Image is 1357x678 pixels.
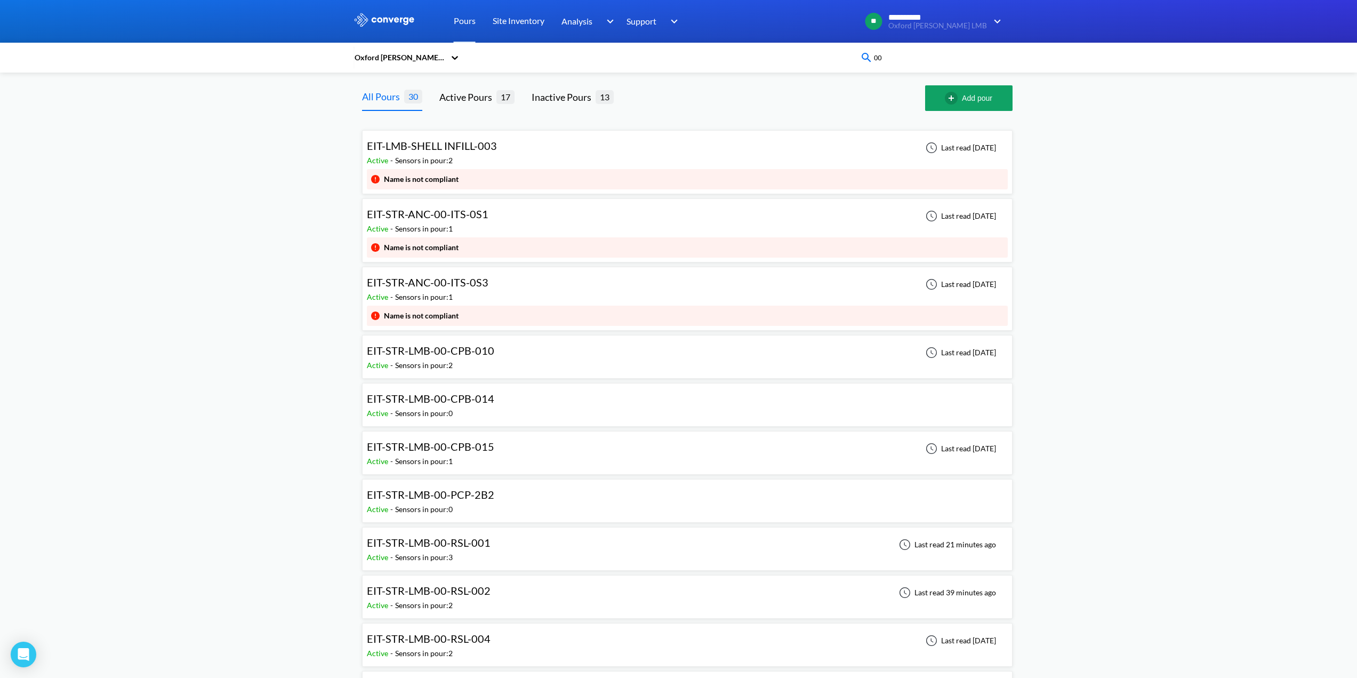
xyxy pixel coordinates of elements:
span: - [390,224,395,233]
a: EIT-STR-LMB-00-CPB-010Active-Sensors in pour:2Last read [DATE] [362,347,1013,356]
span: - [390,649,395,658]
div: Oxford [PERSON_NAME] LMB [354,52,445,63]
div: Inactive Pours [532,90,596,105]
span: EIT-LMB-SHELL INFILL-003 [367,139,497,152]
div: Active Pours [439,90,496,105]
span: Oxford [PERSON_NAME] LMB [888,22,987,30]
span: EIT-STR-LMB-00-CPB-010 [367,344,494,357]
div: Sensors in pour: 1 [395,456,453,467]
span: EIT-STR-LMB-00-RSL-002 [367,584,491,597]
span: EIT-STR-ANC-00-ITS-0S3 [367,276,488,289]
div: Name is not compliant [384,173,459,185]
span: - [390,457,395,466]
div: Open Intercom Messenger [11,642,36,667]
a: EIT-STR-LMB-00-CPB-014Active-Sensors in pour:0 [362,395,1013,404]
div: Last read [DATE] [920,346,999,359]
div: Sensors in pour: 3 [395,552,453,563]
span: - [390,553,395,562]
img: downArrow.svg [599,15,616,28]
span: Active [367,505,390,514]
span: - [390,292,395,301]
span: Active [367,553,390,562]
div: Sensors in pour: 2 [395,600,453,611]
span: Active [367,409,390,418]
div: Last read 21 minutes ago [893,538,999,551]
a: EIT-LMB-SHELL INFILL-003Active-Sensors in pour:2Last read [DATE]Name is not compliant [362,176,1013,185]
span: - [390,361,395,370]
div: Name is not compliant [384,310,459,322]
div: Sensors in pour: 0 [395,504,453,515]
span: EIT-STR-LMB-00-CPB-014 [367,392,494,405]
span: Active [367,601,390,610]
a: EIT-STR-LMB-00-RSL-004Active-Sensors in pour:2Last read [DATE] [362,635,1013,644]
div: Sensors in pour: 2 [395,360,453,371]
img: downArrow.svg [987,15,1004,28]
a: EIT-STR-LMB-00-PCP-2B2Active-Sensors in pour:0 [362,491,1013,500]
a: EIT-STR-LMB-00-RSL-002Active-Sensors in pour:2Last read 39 minutes ago [362,587,1013,596]
span: - [390,505,395,514]
span: 30 [404,90,422,103]
span: - [390,156,395,165]
div: Last read 39 minutes ago [893,586,999,599]
button: Add pour [925,85,1013,111]
span: Active [367,457,390,466]
span: EIT-STR-LMB-00-RSL-001 [367,536,491,549]
span: Active [367,649,390,658]
span: Active [367,224,390,233]
img: icon-search-blue.svg [860,51,873,64]
div: Last read [DATE] [920,442,999,455]
span: - [390,409,395,418]
img: add-circle-outline.svg [945,92,962,105]
img: logo_ewhite.svg [354,13,415,27]
div: Last read [DATE] [920,141,999,154]
span: Analysis [561,14,592,28]
a: EIT-STR-ANC-00-ITS-0S3Active-Sensors in pour:1Last read [DATE]Name is not compliant [362,313,1013,322]
a: EIT-STR-LMB-00-CPB-015Active-Sensors in pour:1Last read [DATE] [362,443,1013,452]
span: EIT-STR-LMB-00-PCP-2B2 [367,488,494,501]
div: Sensors in pour: 2 [395,155,453,166]
div: Last read [DATE] [920,210,999,222]
div: Sensors in pour: 0 [395,408,453,419]
span: Active [367,361,390,370]
div: Last read [DATE] [920,278,999,291]
div: Sensors in pour: 2 [395,648,453,659]
span: EIT-STR-LMB-00-CPB-015 [367,440,494,453]
span: EIT-STR-ANC-00-ITS-0S1 [367,208,488,220]
input: Type your pour name [873,52,1002,63]
div: All Pours [362,89,404,104]
img: downArrow.svg [664,15,681,28]
div: Name is not compliant [384,242,459,253]
span: - [390,601,395,610]
span: 17 [496,90,515,103]
span: EIT-STR-LMB-00-RSL-004 [367,632,491,645]
span: Active [367,292,390,301]
a: EIT-STR-LMB-00-RSL-001Active-Sensors in pour:3Last read 21 minutes ago [362,539,1013,548]
div: Sensors in pour: 1 [395,223,453,235]
span: Support [627,14,656,28]
div: Sensors in pour: 1 [395,291,453,303]
span: 13 [596,90,614,103]
a: EIT-STR-ANC-00-ITS-0S1Active-Sensors in pour:1Last read [DATE]Name is not compliant [362,244,1013,253]
span: Active [367,156,390,165]
div: Last read [DATE] [920,634,999,647]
